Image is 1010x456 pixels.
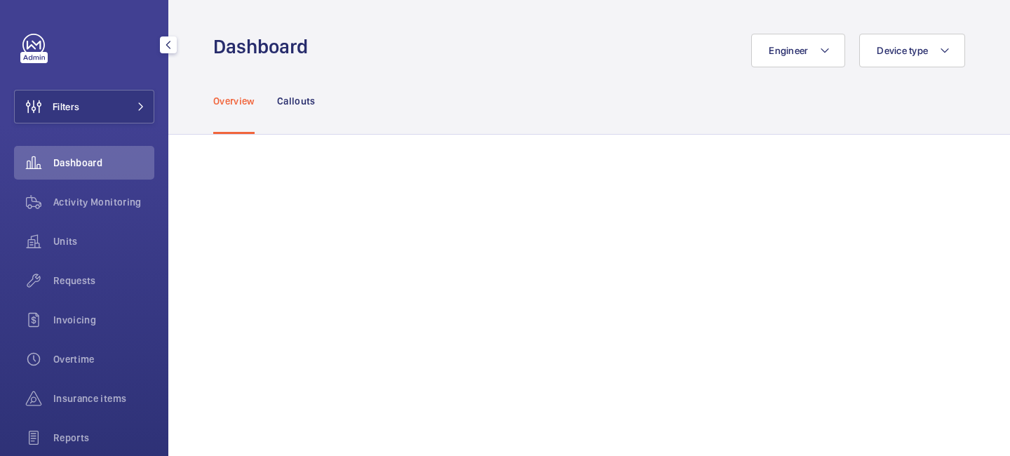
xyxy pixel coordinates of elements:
span: Overtime [53,352,154,366]
span: Requests [53,274,154,288]
span: Insurance items [53,391,154,405]
button: Device type [859,34,965,67]
p: Callouts [277,94,316,108]
p: Overview [213,94,255,108]
span: Filters [53,100,79,114]
button: Filters [14,90,154,123]
span: Reports [53,431,154,445]
span: Dashboard [53,156,154,170]
h1: Dashboard [213,34,316,60]
span: Units [53,234,154,248]
span: Device type [877,45,928,56]
span: Engineer [769,45,808,56]
span: Invoicing [53,313,154,327]
button: Engineer [751,34,845,67]
span: Activity Monitoring [53,195,154,209]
